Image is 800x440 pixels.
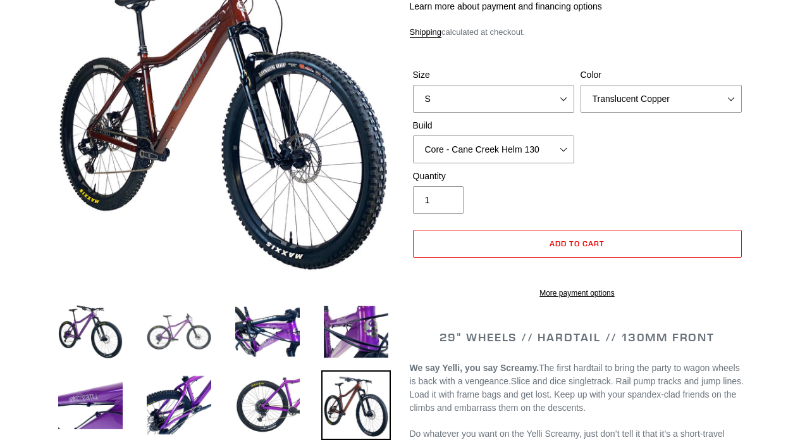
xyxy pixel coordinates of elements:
a: More payment options [413,287,742,299]
label: Quantity [413,170,574,183]
img: Load image into Gallery viewer, YELLI SCREAMY - Complete Bike [321,370,391,440]
p: Slice and dice singletrack. Rail pump tracks and jump lines. Load it with frame bags and get lost... [410,361,745,415]
img: Load image into Gallery viewer, YELLI SCREAMY - Complete Bike [321,297,391,367]
img: Load image into Gallery viewer, YELLI SCREAMY - Complete Bike [233,370,302,440]
a: Shipping [410,27,442,38]
label: Build [413,119,574,132]
img: Load image into Gallery viewer, YELLI SCREAMY - Complete Bike [144,370,214,440]
span: The first hardtail to bring the party to wagon wheels is back with a vengeance. [410,363,740,386]
span: Add to cart [550,239,605,248]
img: Load image into Gallery viewer, YELLI SCREAMY - Complete Bike [56,370,125,440]
img: Load image into Gallery viewer, YELLI SCREAMY - Complete Bike [144,297,214,367]
img: Load image into Gallery viewer, YELLI SCREAMY - Complete Bike [233,297,302,367]
label: Size [413,68,574,82]
span: 29" WHEELS // HARDTAIL // 130MM FRONT [440,330,715,344]
a: Learn more about payment and financing options [410,1,602,11]
div: calculated at checkout. [410,26,745,39]
b: We say Yelli, you say Screamy. [410,363,539,373]
button: Add to cart [413,230,742,258]
label: Color [581,68,742,82]
img: Load image into Gallery viewer, YELLI SCREAMY - Complete Bike [56,297,125,367]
